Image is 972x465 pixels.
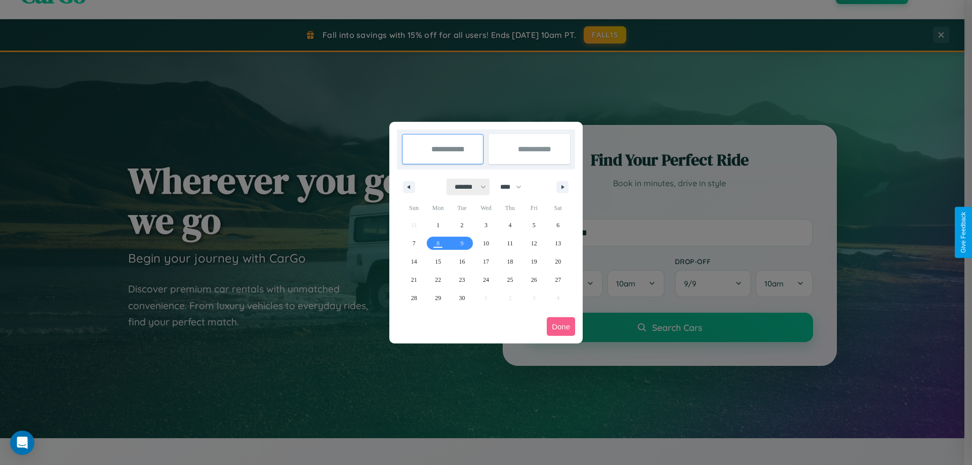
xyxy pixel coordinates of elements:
span: Thu [498,200,522,216]
button: 28 [402,289,426,307]
span: 2 [461,216,464,234]
span: 25 [507,271,513,289]
span: 7 [413,234,416,252]
button: 27 [546,271,570,289]
button: 8 [426,234,450,252]
span: 19 [531,252,537,271]
button: 4 [498,216,522,234]
span: 17 [483,252,489,271]
button: 12 [522,234,546,252]
button: 13 [546,234,570,252]
span: 26 [531,271,537,289]
span: 23 [459,271,465,289]
button: 9 [450,234,474,252]
button: 29 [426,289,450,307]
div: Open Intercom Messenger [10,431,34,455]
span: Fri [522,200,546,216]
button: 11 [498,234,522,252]
button: 7 [402,234,426,252]
span: 21 [411,271,417,289]
span: 28 [411,289,417,307]
span: 11 [507,234,513,252]
button: 3 [474,216,498,234]
span: 15 [435,252,441,271]
span: Tue [450,200,474,216]
button: 19 [522,252,546,271]
div: Give Feedback [960,212,967,253]
span: 5 [533,216,536,234]
span: 12 [531,234,537,252]
span: Mon [426,200,450,216]
button: 18 [498,252,522,271]
button: 20 [546,252,570,271]
span: 30 [459,289,465,307]
button: 1 [426,216,450,234]
span: 20 [555,252,561,271]
span: 8 [436,234,439,252]
button: 22 [426,271,450,289]
span: 9 [461,234,464,252]
span: 6 [556,216,559,234]
button: 25 [498,271,522,289]
span: 16 [459,252,465,271]
button: 14 [402,252,426,271]
span: 27 [555,271,561,289]
button: 30 [450,289,474,307]
span: Wed [474,200,498,216]
button: 23 [450,271,474,289]
span: 22 [435,271,441,289]
button: Done [547,317,575,336]
button: 26 [522,271,546,289]
span: 14 [411,252,417,271]
button: 16 [450,252,474,271]
span: 24 [483,271,489,289]
button: 2 [450,216,474,234]
span: 10 [483,234,489,252]
span: 13 [555,234,561,252]
button: 5 [522,216,546,234]
button: 10 [474,234,498,252]
span: 4 [508,216,511,234]
button: 15 [426,252,450,271]
span: 29 [435,289,441,307]
span: 3 [484,216,488,234]
button: 6 [546,216,570,234]
button: 24 [474,271,498,289]
button: 17 [474,252,498,271]
span: 18 [507,252,513,271]
button: 21 [402,271,426,289]
span: 1 [436,216,439,234]
span: Sun [402,200,426,216]
span: Sat [546,200,570,216]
